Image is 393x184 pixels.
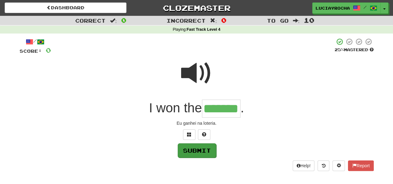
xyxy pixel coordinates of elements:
a: Dashboard [5,2,126,13]
span: : [110,18,117,23]
span: / [363,5,367,9]
button: Report [348,160,373,171]
span: To go [267,17,288,24]
span: . [240,101,244,115]
strong: Fast Track Level 4 [187,27,221,32]
button: Switch sentence to multiple choice alt+p [183,129,195,140]
span: luciayrocha [316,5,350,11]
span: : [210,18,217,23]
span: Incorrect [167,17,206,24]
span: 25 % [335,47,344,52]
a: luciayrocha / [312,2,381,14]
button: Help! [293,160,315,171]
div: Mastered [335,47,374,53]
span: I won the [149,101,202,115]
button: Single letter hint - you only get 1 per sentence and score half the points! alt+h [198,129,210,140]
span: 0 [121,16,126,24]
a: Clozemaster [136,2,258,13]
span: 10 [304,16,314,24]
span: 0 [221,16,226,24]
span: Correct [75,17,106,24]
div: Eu ganhei na loteria. [20,120,374,126]
button: Submit [178,143,216,158]
span: Score: [20,48,42,54]
button: Round history (alt+y) [318,160,329,171]
span: : [293,18,299,23]
span: 0 [46,46,51,54]
div: / [20,38,51,46]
